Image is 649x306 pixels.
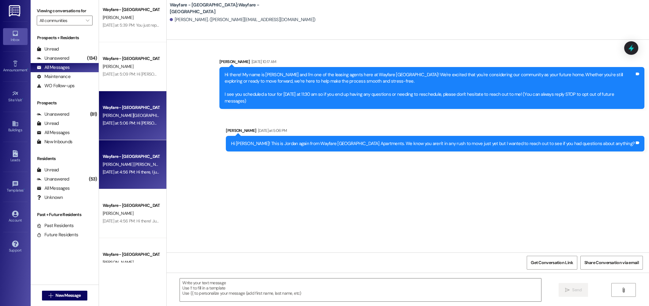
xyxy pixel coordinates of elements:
span: [PERSON_NAME][GEOGRAPHIC_DATA] [103,113,172,118]
div: [DATE] at 4:56 PM: Hi there, I just wanted to check in to see if you’ve found a new apartment yet... [103,169,427,175]
span: [PERSON_NAME] [103,64,133,69]
div: [PERSON_NAME]. ([PERSON_NAME][EMAIL_ADDRESS][DOMAIN_NAME]) [170,17,316,23]
div: Wayfare - [GEOGRAPHIC_DATA] [103,153,159,160]
a: Support [3,239,28,255]
div: New Inbounds [37,139,72,145]
div: Residents [31,155,99,162]
div: Past Residents [37,222,74,229]
a: Site Visit • [3,88,28,105]
button: Send [559,283,588,297]
div: All Messages [37,64,70,71]
div: Wayfare - [GEOGRAPHIC_DATA] [103,202,159,209]
a: Leads [3,148,28,165]
span: • [27,67,28,71]
div: Maintenance [37,73,70,80]
input: All communities [40,16,83,25]
i:  [621,288,626,293]
div: Hi [PERSON_NAME]! This is Jordan again from Wayfare [GEOGRAPHIC_DATA] Apartments. We know you are... [231,140,635,147]
div: Wayfare - [GEOGRAPHIC_DATA] [103,6,159,13]
div: Future Residents [37,232,78,238]
i:  [86,18,89,23]
a: Buildings [3,118,28,135]
div: Unknown [37,194,63,201]
div: Past + Future Residents [31,211,99,218]
span: Send [572,287,582,293]
div: WO Follow-ups [37,83,74,89]
a: Account [3,209,28,225]
i:  [48,293,53,298]
div: [DATE] at 4:56 PM: Hi there! Just reaching out to see if you were still searching for a new apart... [103,218,280,224]
div: Prospects [31,100,99,106]
div: Unread [37,120,59,127]
div: Wayfare - [GEOGRAPHIC_DATA] [103,251,159,258]
span: • [22,97,23,101]
div: Unanswered [37,55,69,62]
div: All Messages [37,129,70,136]
b: Wayfare - [GEOGRAPHIC_DATA]: Wayfare - [GEOGRAPHIC_DATA] [170,2,292,15]
div: Unanswered [37,111,69,118]
div: [DATE] at 5:06 PM [256,127,287,134]
div: [DATE] at 5:06 PM: Hi [PERSON_NAME]! This is Jordan again from Wayfare [GEOGRAPHIC_DATA] Apartmen... [103,120,507,126]
div: All Messages [37,185,70,192]
span: [PERSON_NAME] [103,15,133,20]
div: [DATE] at 5:39 PM: You just replied 'Stop '. Are you sure you want to opt out of this thread? Ple... [103,22,355,28]
span: [PERSON_NAME] [PERSON_NAME] [103,162,165,167]
span: [PERSON_NAME] [103,211,133,216]
div: Wayfare - [GEOGRAPHIC_DATA] [103,55,159,62]
button: Get Conversation Link [527,256,577,270]
img: ResiDesk Logo [9,5,21,17]
span: [PERSON_NAME] [103,259,133,265]
div: Unanswered [37,176,69,182]
div: Hi there! My name is [PERSON_NAME] and I'm one of the leasing agents here at Wayfare [GEOGRAPHIC_... [225,72,635,104]
div: (53) [87,174,99,184]
i:  [565,288,570,293]
div: Unread [37,167,59,173]
span: Get Conversation Link [531,259,573,266]
div: [DATE] 10:17 AM [250,58,276,65]
button: New Message [42,291,87,300]
div: Wayfare - [GEOGRAPHIC_DATA] [103,104,159,111]
div: [PERSON_NAME] [219,58,644,67]
label: Viewing conversations for [37,6,93,16]
a: Inbox [3,28,28,45]
div: Prospects + Residents [31,35,99,41]
div: (134) [85,54,98,63]
div: (81) [89,110,99,119]
span: New Message [55,292,81,299]
div: [PERSON_NAME] [226,127,644,136]
span: Share Conversation via email [584,259,639,266]
span: • [24,187,25,192]
div: Unread [37,46,59,52]
button: Share Conversation via email [580,256,643,270]
a: Templates • [3,179,28,195]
